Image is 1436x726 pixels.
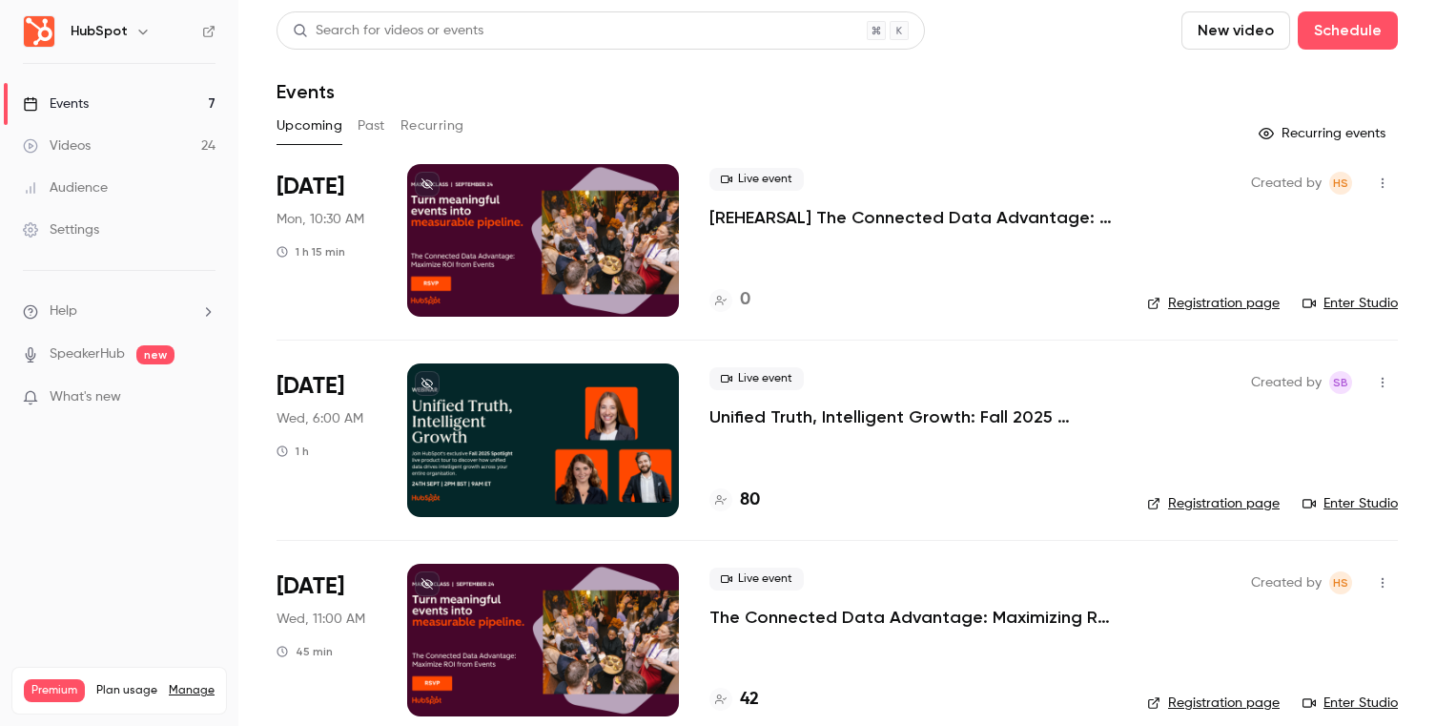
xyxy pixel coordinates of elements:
span: Live event [709,568,804,591]
span: What's new [50,387,121,407]
a: SpeakerHub [50,344,125,364]
img: HubSpot [24,16,54,47]
a: Registration page [1147,694,1280,713]
li: help-dropdown-opener [23,301,215,322]
span: Created by [1251,571,1322,594]
div: Videos [23,136,91,156]
span: [DATE] [277,371,344,402]
a: Registration page [1147,494,1280,513]
span: [DATE] [277,571,344,602]
h1: Events [277,80,335,103]
a: Enter Studio [1303,494,1398,513]
div: Search for videos or events [293,21,483,41]
div: Settings [23,220,99,239]
a: Unified Truth, Intelligent Growth: Fall 2025 Spotlight Product Reveal [709,405,1117,428]
button: Schedule [1298,11,1398,50]
span: Premium [24,679,85,702]
button: Upcoming [277,111,342,141]
span: Wed, 11:00 AM [277,610,365,629]
div: Events [23,94,89,114]
span: Created by [1251,371,1322,394]
a: The Connected Data Advantage: Maximizing ROI from In-Person Events [709,606,1117,629]
div: Sep 15 Mon, 11:30 AM (America/Denver) [277,164,377,317]
span: [DATE] [277,172,344,202]
span: Live event [709,367,804,390]
span: Mon, 10:30 AM [277,210,364,229]
span: SB [1333,371,1348,394]
span: new [136,345,174,364]
span: Created by [1251,172,1322,195]
div: Sep 24 Wed, 2:00 PM (Europe/London) [277,363,377,516]
button: Recurring [400,111,464,141]
iframe: Noticeable Trigger [193,389,215,406]
div: 1 h [277,444,309,459]
h4: 80 [740,487,760,513]
a: Enter Studio [1303,294,1398,313]
button: Past [358,111,385,141]
h4: 42 [740,687,759,713]
a: 42 [709,687,759,713]
a: Registration page [1147,294,1280,313]
a: [REHEARSAL] The Connected Data Advantage: Maximizing ROI from In-Person Events [709,206,1117,229]
div: 1 h 15 min [277,244,345,259]
div: 45 min [277,644,333,659]
span: Heather Smyth [1329,172,1352,195]
span: Wed, 6:00 AM [277,409,363,428]
div: Sep 24 Wed, 12:00 PM (America/Denver) [277,564,377,716]
button: New video [1181,11,1290,50]
button: Recurring events [1250,118,1398,149]
a: Enter Studio [1303,694,1398,713]
span: Live event [709,168,804,191]
h4: 0 [740,287,750,313]
a: Manage [169,683,215,698]
div: Audience [23,178,108,197]
span: HS [1333,172,1348,195]
span: Plan usage [96,683,157,698]
span: HS [1333,571,1348,594]
span: Help [50,301,77,322]
span: Heather Smyth [1329,571,1352,594]
a: 0 [709,287,750,313]
a: 80 [709,487,760,513]
h6: HubSpot [71,22,128,41]
span: Sharan Bansal [1329,371,1352,394]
